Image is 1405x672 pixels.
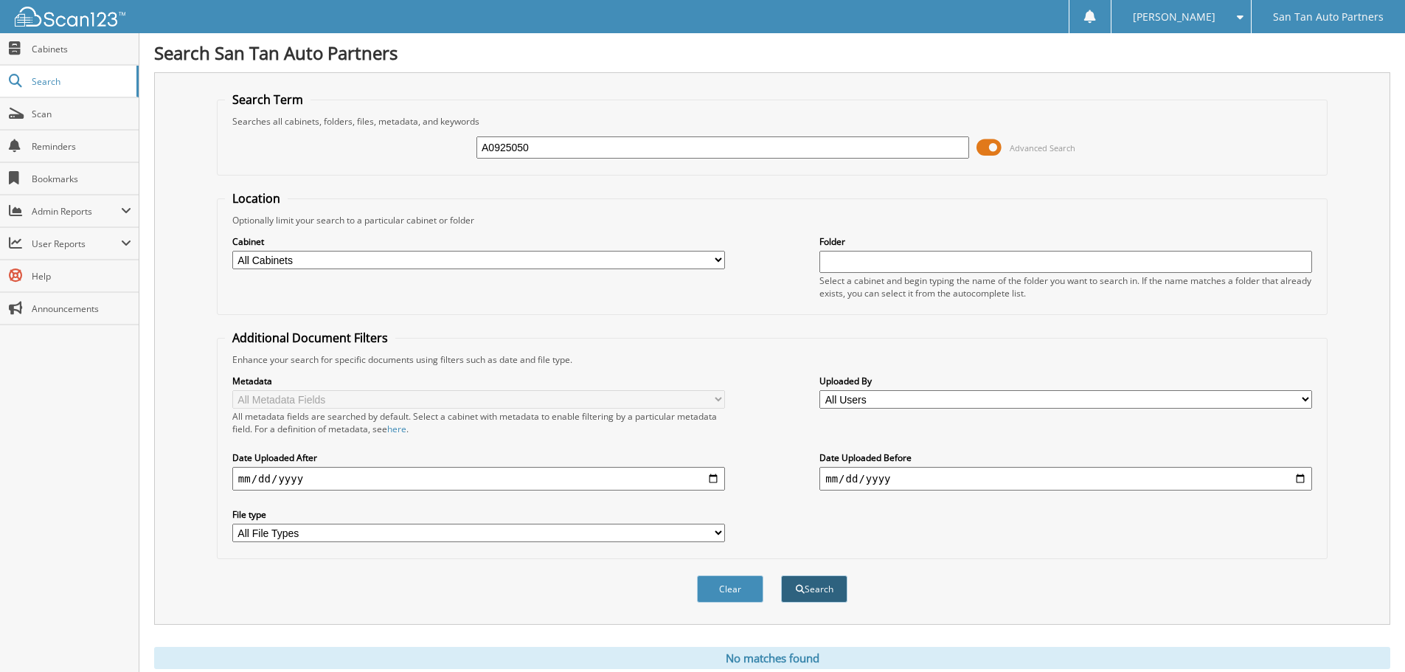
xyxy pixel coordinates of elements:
[154,41,1390,65] h1: Search San Tan Auto Partners
[32,205,121,218] span: Admin Reports
[32,270,131,283] span: Help
[819,467,1312,491] input: end
[32,238,121,250] span: User Reports
[232,410,725,435] div: All metadata fields are searched by default. Select a cabinet with metadata to enable filtering b...
[154,647,1390,669] div: No matches found
[387,423,406,435] a: here
[1133,13,1215,21] span: [PERSON_NAME]
[697,575,763,603] button: Clear
[225,330,395,346] legend: Additional Document Filters
[225,190,288,207] legend: Location
[225,353,1319,366] div: Enhance your search for specific documents using filters such as date and file type.
[819,451,1312,464] label: Date Uploaded Before
[225,115,1319,128] div: Searches all cabinets, folders, files, metadata, and keywords
[1010,142,1075,153] span: Advanced Search
[819,274,1312,299] div: Select a cabinet and begin typing the name of the folder you want to search in. If the name match...
[32,302,131,315] span: Announcements
[15,7,125,27] img: scan123-logo-white.svg
[32,173,131,185] span: Bookmarks
[1273,13,1384,21] span: San Tan Auto Partners
[32,108,131,120] span: Scan
[819,375,1312,387] label: Uploaded By
[232,451,725,464] label: Date Uploaded After
[232,467,725,491] input: start
[232,375,725,387] label: Metadata
[32,43,131,55] span: Cabinets
[819,235,1312,248] label: Folder
[225,214,1319,226] div: Optionally limit your search to a particular cabinet or folder
[232,235,725,248] label: Cabinet
[32,140,131,153] span: Reminders
[232,508,725,521] label: File type
[225,91,311,108] legend: Search Term
[1331,601,1405,672] iframe: Chat Widget
[781,575,847,603] button: Search
[32,75,129,88] span: Search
